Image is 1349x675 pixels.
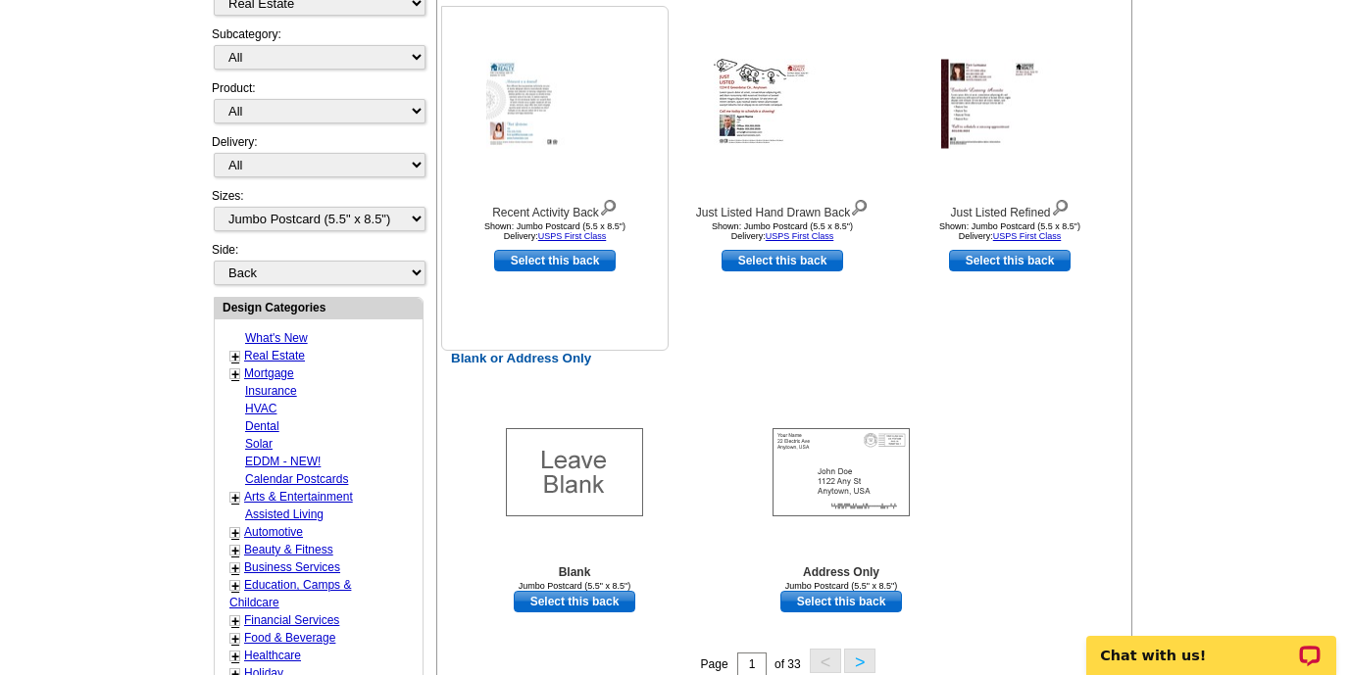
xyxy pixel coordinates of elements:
a: Financial Services [244,613,339,627]
iframe: LiveChat chat widget [1074,613,1349,675]
div: Shown: Jumbo Postcard (5.5 x 8.5") Delivery: [674,221,890,241]
span: of 33 [774,657,801,671]
a: + [231,649,239,664]
div: Delivery: [212,133,424,187]
a: + [231,613,239,629]
div: Recent Activity Back [447,195,663,221]
div: Subcategory: [212,25,424,79]
a: + [231,490,239,506]
img: view design details [599,195,618,217]
h2: Blank or Address Only [441,351,1135,366]
img: Addresses Only [773,428,910,516]
img: Recent Activity Back [486,60,624,149]
a: + [231,366,239,382]
div: Side: [212,241,424,287]
a: + [231,560,239,576]
div: Shown: Jumbo Postcard (5.5 x 8.5") Delivery: [902,221,1118,241]
img: Just Listed Hand Drawn Back [714,59,851,149]
a: Food & Beverage [244,631,335,645]
a: USPS First Class [993,231,1062,241]
a: USPS First Class [766,231,834,241]
div: Design Categories [215,298,423,316]
a: + [231,578,239,594]
a: EDDM - NEW! [245,455,321,468]
button: < [810,649,841,673]
div: Just Listed Refined [902,195,1118,221]
img: view design details [1051,195,1070,217]
a: use this design [722,250,843,271]
a: Insurance [245,384,297,398]
div: Product: [212,79,424,133]
a: Business Services [244,560,340,574]
a: Dental [245,419,279,433]
a: use this design [514,591,635,612]
img: Just Listed Refined [941,60,1078,149]
a: HVAC [245,402,276,415]
a: + [231,525,239,541]
a: Solar [245,437,273,451]
a: + [231,543,239,558]
a: Assisted Living [245,507,324,521]
a: Beauty & Fitness [244,543,333,556]
a: use this design [494,250,616,271]
a: Education, Camps & Childcare [229,578,351,609]
a: What's New [245,331,308,345]
a: Automotive [244,525,303,539]
button: > [844,649,875,673]
b: Blank [559,565,591,579]
b: Address Only [803,565,879,579]
div: Jumbo Postcard (5.5" x 8.5") [467,581,682,591]
a: use this design [949,250,1071,271]
a: USPS First Class [538,231,607,241]
div: Just Listed Hand Drawn Back [674,195,890,221]
a: Calendar Postcards [245,472,348,486]
a: Mortgage [244,366,294,380]
a: Real Estate [244,349,305,362]
a: Healthcare [244,649,301,662]
a: + [231,349,239,364]
a: + [231,631,239,647]
div: Shown: Jumbo Postcard (5.5 x 8.5") Delivery: [447,221,663,241]
img: view design details [850,195,869,217]
a: use this design [780,591,902,612]
span: Page [701,657,728,671]
div: Jumbo Postcard (5.5" x 8.5") [733,581,949,591]
div: Sizes: [212,187,424,241]
img: Blank Template [506,428,643,516]
a: Arts & Entertainment [244,490,353,504]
